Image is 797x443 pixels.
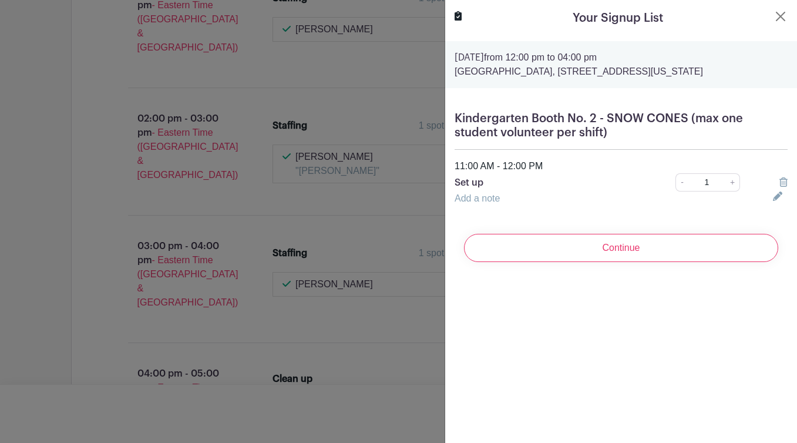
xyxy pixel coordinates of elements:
[455,51,788,65] p: from 12:00 pm to 04:00 pm
[455,53,484,62] strong: [DATE]
[675,173,688,192] a: -
[455,193,500,203] a: Add a note
[573,9,663,27] h5: Your Signup List
[455,112,788,140] h5: Kindergarten Booth No. 2 - SNOW CONES (max one student volunteer per shift)
[448,159,795,173] div: 11:00 AM - 12:00 PM
[774,9,788,24] button: Close
[455,176,643,190] p: Set up
[725,173,740,192] a: +
[455,65,788,79] p: [GEOGRAPHIC_DATA], [STREET_ADDRESS][US_STATE]
[464,234,778,262] input: Continue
